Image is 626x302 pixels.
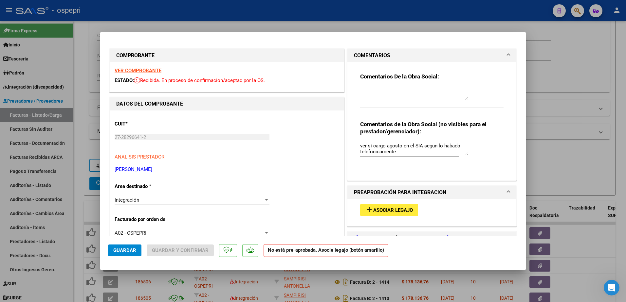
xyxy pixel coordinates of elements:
button: Guardar y Confirmar [147,244,214,256]
strong: Comentarios De la Obra Social: [360,73,439,80]
iframe: Intercom live chat [604,280,619,295]
p: Facturado por orden de [115,216,182,223]
p: [PERSON_NAME] [115,166,339,173]
div: PREAPROBACIÓN PARA INTEGRACION [347,199,516,226]
strong: Comentarios de la Obra Social (no visibles para el prestador/gerenciador): [360,121,487,135]
p: Area destinado * [115,183,182,190]
span: ANALISIS PRESTADOR [115,154,164,160]
strong: No está pre-aprobada. Asocie legajo (botón amarillo) [264,244,388,257]
span: Integración [115,197,139,203]
strong: DATOS DEL COMPROBANTE [116,101,183,107]
span: A02 - OSPEPRI [115,230,146,236]
h1: PREAPROBACIÓN PARA INTEGRACION [354,189,446,196]
strong: COMPROBANTE [116,52,155,59]
h1: COMENTARIOS [354,52,390,59]
span: Recibida. En proceso de confirmacion/aceptac por la OS. [134,77,265,83]
h1: DOCUMENTACIÓN RESPALDATORIA [354,234,449,242]
mat-expansion-panel-header: COMENTARIOS [347,49,516,62]
p: CUIT [115,120,182,128]
span: Guardar [113,247,136,253]
div: COMENTARIOS [347,62,516,180]
button: Guardar [108,244,141,256]
mat-icon: add [365,206,373,213]
button: Asociar Legajo [360,204,418,216]
span: Asociar Legajo [373,207,413,213]
a: VER COMPROBANTE [115,68,161,74]
span: ESTADO: [115,77,134,83]
mat-expansion-panel-header: PREAPROBACIÓN PARA INTEGRACION [347,186,516,199]
span: Guardar y Confirmar [152,247,209,253]
mat-expansion-panel-header: DOCUMENTACIÓN RESPALDATORIA [347,232,516,245]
